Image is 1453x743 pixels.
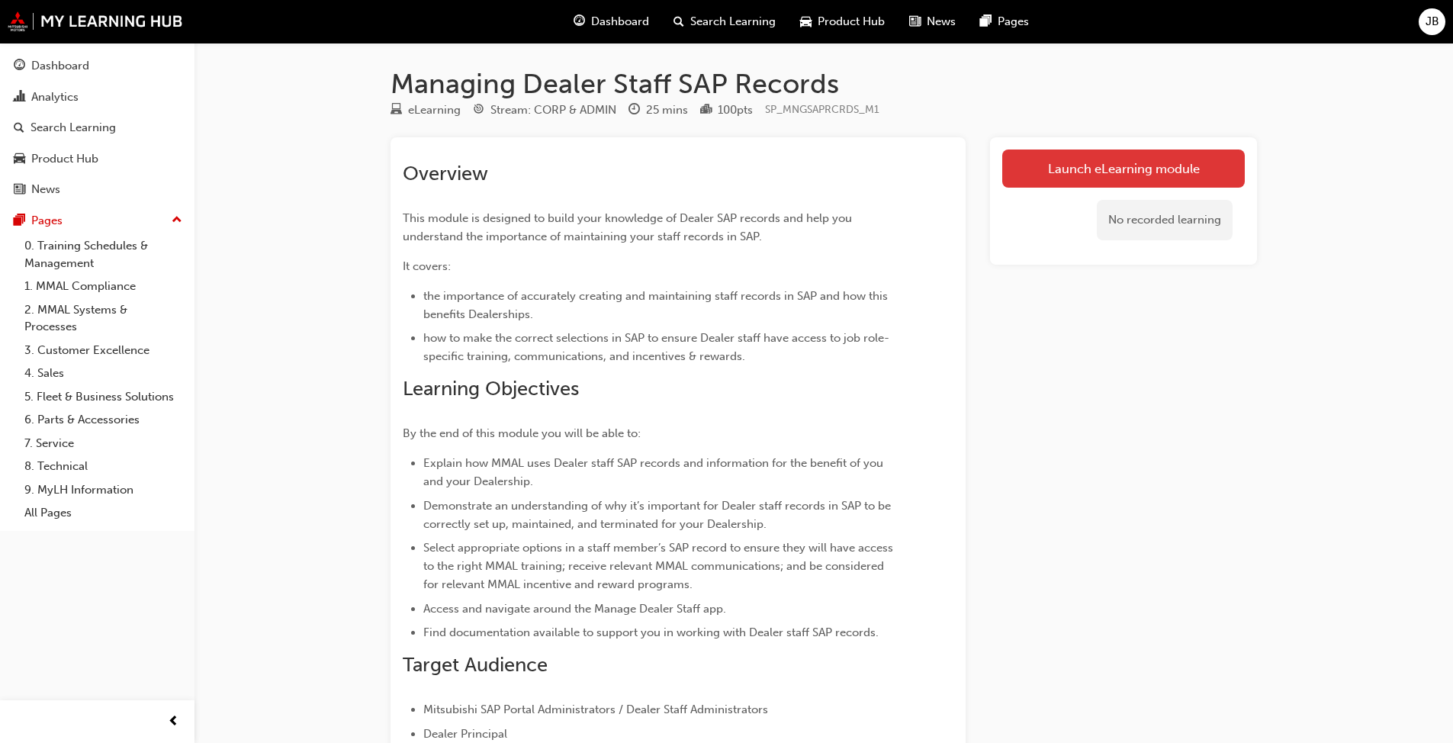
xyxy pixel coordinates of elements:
a: pages-iconPages [968,6,1041,37]
a: All Pages [18,501,188,525]
span: car-icon [14,153,25,166]
span: clock-icon [628,104,640,117]
a: car-iconProduct Hub [788,6,897,37]
div: Points [700,101,753,120]
a: Product Hub [6,145,188,173]
button: JB [1419,8,1445,35]
a: 1. MMAL Compliance [18,275,188,298]
a: 3. Customer Excellence [18,339,188,362]
a: search-iconSearch Learning [661,6,788,37]
button: Pages [6,207,188,235]
span: News [927,13,956,31]
span: Demonstrate an understanding of why it’s important for Dealer staff records in SAP to be correctl... [423,499,894,531]
span: Pages [998,13,1029,31]
span: Find documentation available to support you in working with Dealer staff SAP records. [423,626,879,639]
a: 6. Parts & Accessories [18,408,188,432]
span: pages-icon [980,12,992,31]
a: 2. MMAL Systems & Processes [18,298,188,339]
div: Stream [473,101,616,120]
a: Launch eLearning module [1002,150,1245,188]
a: 8. Technical [18,455,188,478]
span: Overview [403,162,488,185]
div: Pages [31,212,63,230]
div: eLearning [408,101,461,119]
h1: Managing Dealer Staff SAP Records [391,67,1257,101]
span: Target Audience [403,653,548,677]
span: target-icon [473,104,484,117]
div: Type [391,101,461,120]
span: car-icon [800,12,812,31]
div: Stream: CORP & ADMIN [490,101,616,119]
span: guage-icon [574,12,585,31]
span: By the end of this module you will be able to: [403,426,641,440]
span: Learning resource code [765,103,879,116]
span: Dashboard [591,13,649,31]
a: 0. Training Schedules & Management [18,234,188,275]
a: 9. MyLH Information [18,478,188,502]
div: Dashboard [31,57,89,75]
span: search-icon [673,12,684,31]
span: chart-icon [14,91,25,105]
span: Learning Objectives [403,377,579,400]
span: learningResourceType_ELEARNING-icon [391,104,402,117]
span: Access and navigate around the Manage Dealer Staff app. [423,602,726,616]
span: JB [1426,13,1439,31]
span: It covers: [403,259,451,273]
span: Explain how MMAL uses Dealer staff SAP records and information for the benefit of you and your De... [423,456,886,488]
div: News [31,181,60,198]
span: the importance of accurately creating and maintaining staff records in SAP and how this benefits ... [423,289,891,321]
span: Search Learning [690,13,776,31]
span: Select appropriate options in a staff member’s SAP record to ensure they will have access to the ... [423,541,896,591]
span: guage-icon [14,60,25,73]
a: News [6,175,188,204]
div: 25 mins [646,101,688,119]
a: 7. Service [18,432,188,455]
img: mmal [8,11,183,31]
span: This module is designed to build your knowledge of Dealer SAP records and help you understand the... [403,211,855,243]
span: search-icon [14,121,24,135]
span: news-icon [909,12,921,31]
span: Mitsubishi SAP Portal Administrators / Dealer Staff Administrators [423,703,768,716]
a: guage-iconDashboard [561,6,661,37]
div: Duration [628,101,688,120]
span: how to make the correct selections in SAP to ensure Dealer staff have access to job role-specific... [423,331,889,363]
span: prev-icon [168,712,179,732]
span: news-icon [14,183,25,197]
div: 100 pts [718,101,753,119]
div: No recorded learning [1097,200,1233,240]
a: Search Learning [6,114,188,142]
div: Analytics [31,88,79,106]
span: Product Hub [818,13,885,31]
button: DashboardAnalyticsSearch LearningProduct HubNews [6,49,188,207]
span: up-icon [172,211,182,230]
a: Analytics [6,83,188,111]
a: Dashboard [6,52,188,80]
a: 5. Fleet & Business Solutions [18,385,188,409]
a: 4. Sales [18,362,188,385]
div: Product Hub [31,150,98,168]
span: Dealer Principal [423,727,507,741]
a: news-iconNews [897,6,968,37]
span: podium-icon [700,104,712,117]
div: Search Learning [31,119,116,137]
span: pages-icon [14,214,25,228]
